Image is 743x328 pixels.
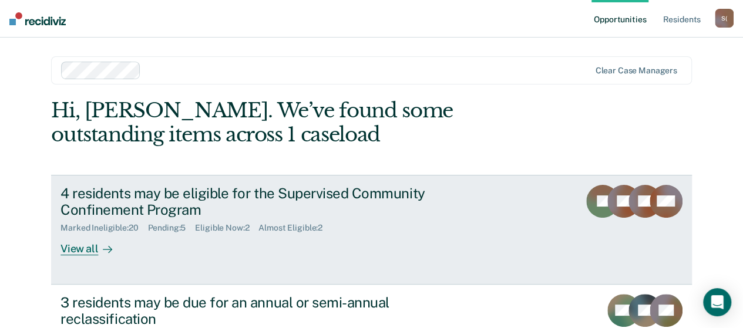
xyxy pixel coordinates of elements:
[703,288,731,316] div: Open Intercom Messenger
[195,223,258,233] div: Eligible Now : 2
[9,12,66,25] img: Recidiviz
[595,66,677,76] div: Clear case managers
[60,223,147,233] div: Marked Ineligible : 20
[60,294,473,328] div: 3 residents may be due for an annual or semi-annual reclassification
[258,223,332,233] div: Almost Eligible : 2
[51,99,563,147] div: Hi, [PERSON_NAME]. We’ve found some outstanding items across 1 caseload
[60,185,473,219] div: 4 residents may be eligible for the Supervised Community Confinement Program
[51,175,692,285] a: 4 residents may be eligible for the Supervised Community Confinement ProgramMarked Ineligible:20P...
[715,9,734,28] button: S(
[147,223,195,233] div: Pending : 5
[60,233,126,256] div: View all
[715,9,734,28] div: S (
